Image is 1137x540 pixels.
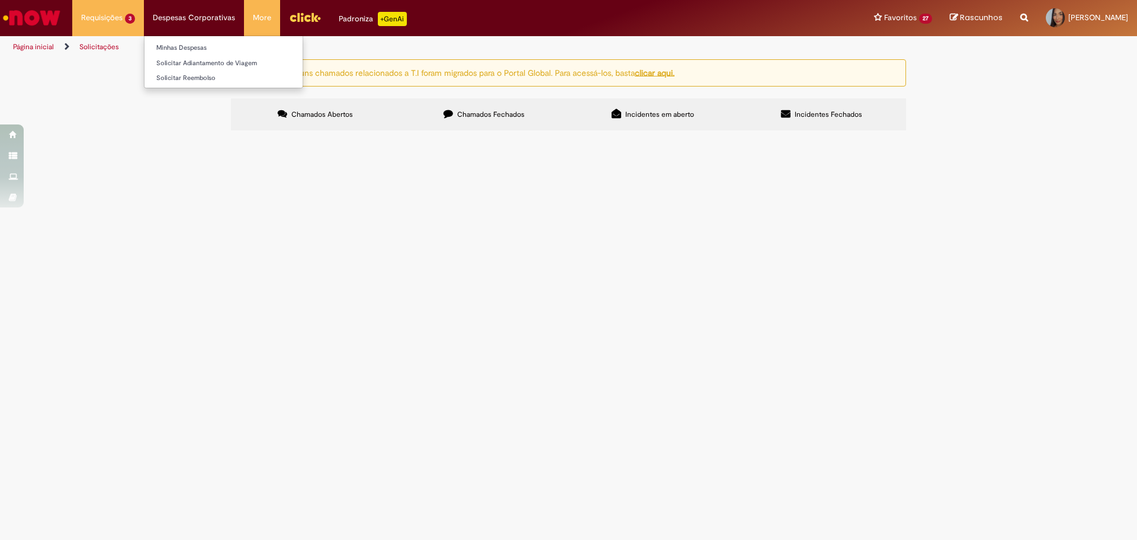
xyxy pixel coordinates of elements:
a: Solicitar Adiantamento de Viagem [144,57,303,70]
ul: Despesas Corporativas [144,36,303,88]
a: Solicitações [79,42,119,52]
ng-bind-html: Atenção: alguns chamados relacionados a T.I foram migrados para o Portal Global. Para acessá-los,... [254,67,675,78]
a: Solicitar Reembolso [144,72,303,85]
span: Requisições [81,12,123,24]
span: Incidentes Fechados [795,110,862,119]
span: Rascunhos [960,12,1003,23]
span: Incidentes em aberto [625,110,694,119]
span: Chamados Abertos [291,110,353,119]
a: clicar aqui. [635,67,675,78]
div: Padroniza [339,12,407,26]
span: Chamados Fechados [457,110,525,119]
a: Rascunhos [950,12,1003,24]
span: 3 [125,14,135,24]
span: [PERSON_NAME] [1068,12,1128,23]
span: 27 [919,14,932,24]
a: Minhas Despesas [144,41,303,55]
p: +GenAi [378,12,407,26]
span: Despesas Corporativas [153,12,235,24]
img: ServiceNow [1,6,62,30]
a: Página inicial [13,42,54,52]
span: Favoritos [884,12,917,24]
span: More [253,12,271,24]
img: click_logo_yellow_360x200.png [289,8,321,26]
ul: Trilhas de página [9,36,749,58]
